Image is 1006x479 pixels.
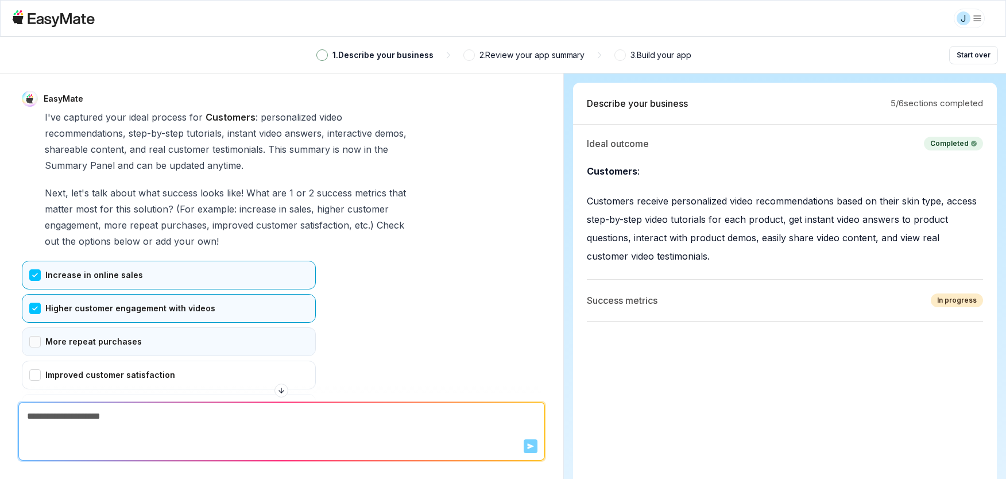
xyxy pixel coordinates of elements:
span: process [152,109,187,125]
span: the [374,141,388,157]
span: etc.) [355,217,374,233]
span: updated [169,157,204,173]
span: higher [317,201,345,217]
span: customer [256,217,297,233]
span: summary [289,141,330,157]
span: recommendations, [45,125,126,141]
span: purchases, [161,217,210,233]
span: This [268,141,287,157]
p: 1 . Describe your business [332,49,434,61]
span: talk [92,185,107,201]
span: are [272,185,287,201]
img: EasyMate Avatar [22,91,38,107]
span: personalized [261,109,316,125]
span: in [279,201,287,217]
span: be [156,157,167,173]
span: satisfaction, [300,217,352,233]
div: In progress [937,295,977,306]
span: that [389,185,406,201]
span: your [106,109,126,125]
div: J [957,11,970,25]
p: 3 . Build your app [630,49,691,61]
span: video [319,109,342,125]
span: increase [239,201,276,217]
span: for [189,109,203,125]
span: 1 [289,185,293,201]
span: Summary [45,157,87,173]
span: your [174,233,195,249]
span: matter [45,201,73,217]
span: answers, [285,125,324,141]
span: or [296,185,306,201]
span: shareable [45,141,88,157]
span: for [100,201,113,217]
span: video [259,125,282,141]
span: and [118,157,134,173]
span: Next, [45,185,68,201]
span: what [138,185,160,201]
span: options [79,233,111,249]
p: Customers receive personalized video recommendations based on their skin type, access step-by-ste... [587,192,983,265]
span: tutorials, [187,125,225,141]
span: customer [347,201,389,217]
p: EasyMate [44,93,83,105]
span: 2 [309,185,314,201]
span: example: [198,201,237,217]
span: instant [227,125,256,141]
span: now [342,141,361,157]
div: Completed [930,138,977,149]
span: below [114,233,140,249]
span: out [45,233,59,249]
span: this [116,201,131,217]
p: 2 . Review your app summary [479,49,585,61]
span: testimonials. [212,141,265,157]
span: Panel [90,157,115,173]
span: let's [71,185,89,201]
span: (For [176,201,195,217]
p: 5 / 6 sections completed [891,97,983,110]
span: : [256,109,258,125]
span: own! [198,233,219,249]
span: Check [377,217,404,233]
span: more [104,217,127,233]
span: metrics [355,185,386,201]
p: : [587,162,983,180]
span: is [333,141,339,157]
span: Customers [206,109,256,125]
span: success [317,185,352,201]
span: anytime. [207,157,243,173]
span: customer [168,141,210,157]
span: ideal [129,109,149,125]
p: Success metrics [587,293,657,307]
span: solution? [134,201,173,217]
span: like! [227,185,243,201]
span: engagement, [45,217,101,233]
span: in [364,141,372,157]
button: Start over [949,46,998,64]
span: step-by-step [129,125,184,141]
span: the [62,233,76,249]
span: add [156,233,171,249]
span: or [143,233,153,249]
span: What [246,185,269,201]
span: about [110,185,136,201]
span: and [130,141,146,157]
p: Describe your business [587,96,688,110]
span: improved [212,217,253,233]
span: success [162,185,198,201]
strong: Customers [587,165,637,177]
span: looks [200,185,224,201]
span: content, [91,141,127,157]
span: interactive [327,125,372,141]
span: repeat [130,217,158,233]
p: Ideal outcome [587,137,649,150]
span: demos, [375,125,407,141]
span: real [149,141,165,157]
span: I've [45,109,61,125]
span: can [137,157,153,173]
span: sales, [289,201,314,217]
span: captured [64,109,103,125]
span: most [76,201,97,217]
